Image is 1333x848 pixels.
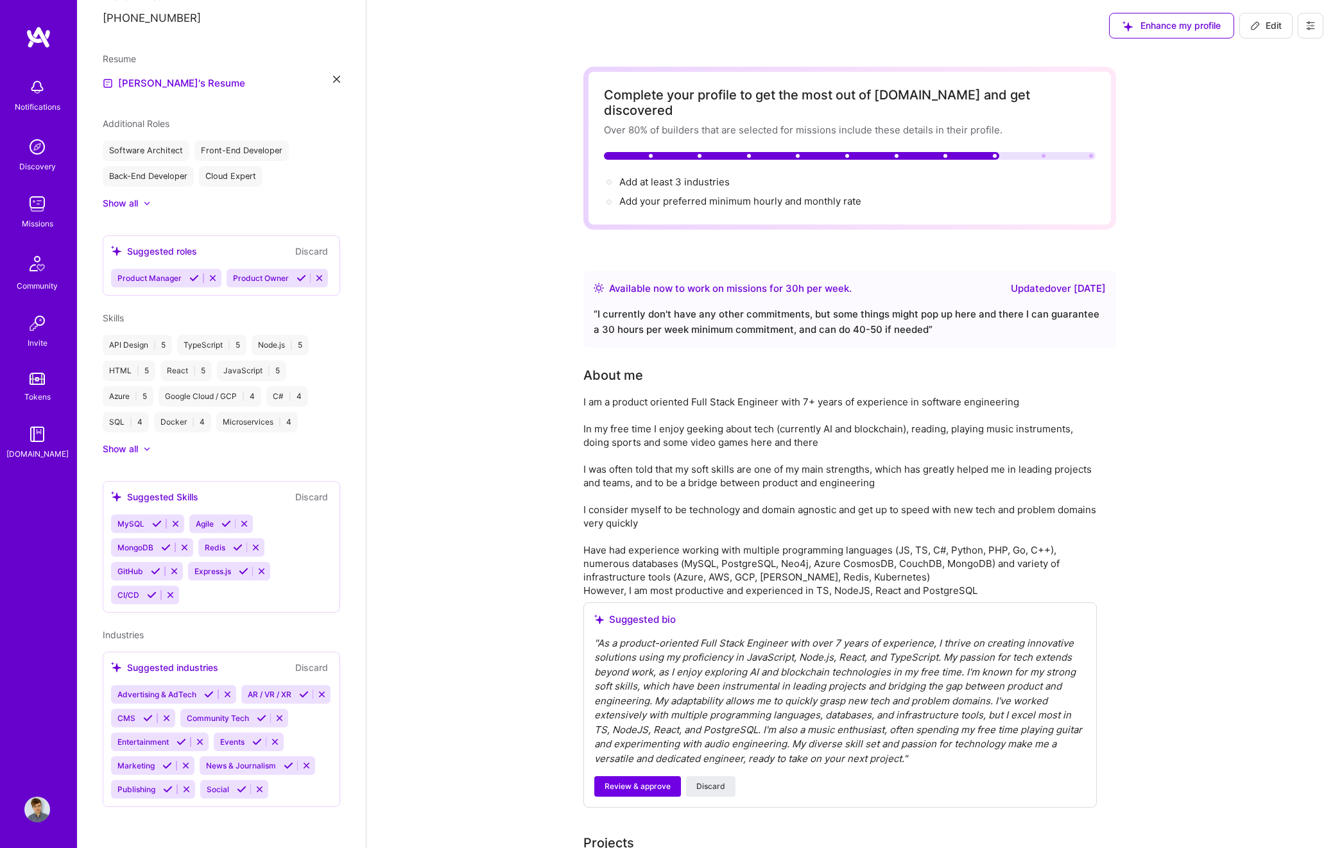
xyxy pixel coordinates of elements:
[22,217,53,230] div: Missions
[117,690,196,699] span: Advertising & AdTech
[233,543,243,552] i: Accept
[228,340,230,350] span: |
[111,490,198,504] div: Suggested Skills
[696,781,725,792] span: Discard
[169,566,179,576] i: Reject
[117,543,153,552] span: MongoDB
[270,737,280,747] i: Reject
[161,543,171,552] i: Accept
[117,761,155,770] span: Marketing
[221,519,231,529] i: Accept
[24,191,50,217] img: teamwork
[220,737,245,747] span: Events
[609,281,852,296] div: Available now to work on missions for h per week .
[266,386,308,407] div: C# 4
[176,737,186,747] i: Accept
[166,590,175,600] i: Reject
[103,197,138,210] div: Show all
[103,335,172,355] div: API Design 5
[103,412,149,432] div: SQL 4
[187,713,249,723] span: Community Tech
[24,74,50,100] img: bell
[130,417,132,427] span: |
[275,713,284,723] i: Reject
[111,246,122,257] i: icon SuggestedTeams
[103,386,153,407] div: Azure 5
[103,53,136,64] span: Resume
[30,373,45,385] img: tokens
[291,244,332,259] button: Discard
[24,134,50,160] img: discovery
[15,100,60,114] div: Notifications
[162,713,171,723] i: Reject
[171,519,180,529] i: Reject
[6,447,69,461] div: [DOMAIN_NAME]
[314,273,324,283] i: Reject
[257,713,266,723] i: Accept
[111,244,197,258] div: Suggested roles
[333,76,340,83] i: icon Close
[103,443,138,455] div: Show all
[117,713,135,723] span: CMS
[786,282,798,294] span: 30
[159,386,261,407] div: Google Cloud / GCP 4
[1109,13,1234,38] button: Enhance my profile
[1250,19,1282,32] span: Edit
[252,737,262,747] i: Accept
[151,566,160,576] i: Accept
[297,273,306,283] i: Accept
[189,273,199,283] i: Accept
[604,123,1096,137] div: Over 80% of builders that are selected for missions include these details in their profile.
[242,391,245,402] span: |
[207,784,229,794] span: Social
[103,78,113,89] img: Resume
[103,118,169,129] span: Additional Roles
[182,784,191,794] i: Reject
[103,629,144,640] span: Industries
[117,737,169,747] span: Entertainment
[251,543,261,552] i: Reject
[252,335,309,355] div: Node.js 5
[28,336,47,350] div: Invite
[605,781,671,792] span: Review & approve
[619,176,730,188] span: Add at least 3 industries
[1239,13,1293,38] button: Edit
[152,519,162,529] i: Accept
[196,519,214,529] span: Agile
[290,340,293,350] span: |
[193,366,196,376] span: |
[594,615,604,624] i: icon SuggestedTeams
[686,776,735,797] button: Discard
[216,412,298,432] div: Microservices 4
[154,412,211,432] div: Docker 4
[137,366,139,376] span: |
[117,273,182,283] span: Product Manager
[24,421,50,447] img: guide book
[195,737,205,747] i: Reject
[117,519,144,529] span: MySQL
[257,566,266,576] i: Reject
[199,166,262,187] div: Cloud Expert
[299,690,309,699] i: Accept
[248,690,291,699] span: AR / VR / XR
[317,690,327,699] i: Reject
[117,590,139,600] span: CI/CD
[177,335,246,355] div: TypeScript 5
[117,784,155,794] span: Publishing
[291,489,332,504] button: Discard
[19,160,56,173] div: Discovery
[594,613,1086,626] div: Suggested bio
[24,390,51,403] div: Tokens
[111,662,122,673] i: icon SuggestedTeams
[255,784,264,794] i: Reject
[17,279,58,293] div: Community
[279,417,281,427] span: |
[22,248,53,279] img: Community
[223,690,232,699] i: Reject
[284,761,293,770] i: Accept
[111,491,122,502] i: icon SuggestedTeams
[594,283,604,293] img: Availability
[26,26,51,49] img: logo
[594,776,681,797] button: Review & approve
[111,661,218,674] div: Suggested industries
